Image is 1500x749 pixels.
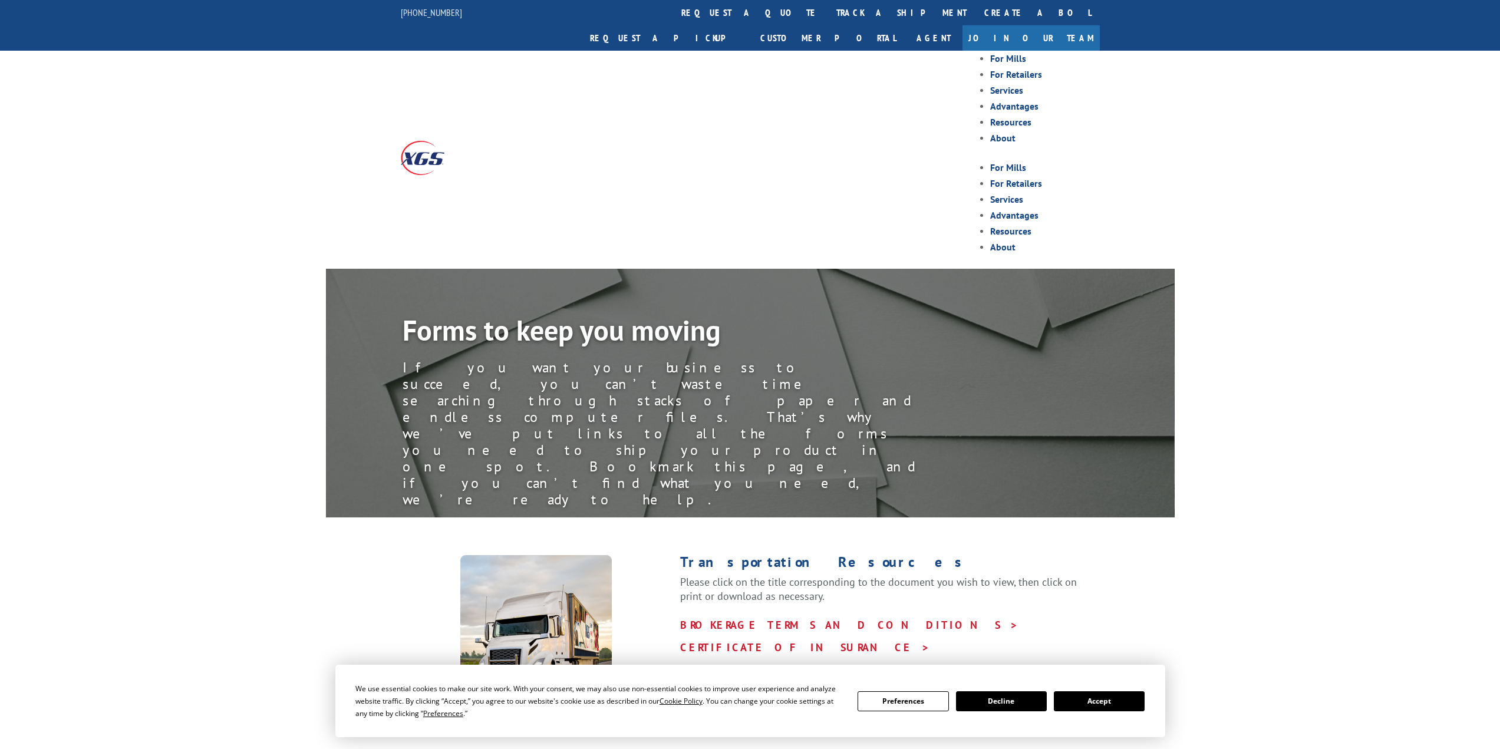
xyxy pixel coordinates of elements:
a: Resources [990,116,1031,128]
a: OPERATING AUTHORITY > [680,663,869,677]
a: For Retailers [990,68,1042,80]
a: BROKERAGE TERMS AND CONDITIONS > [680,618,1018,632]
h1: Transportation Resources [680,555,1100,575]
a: Services [990,84,1023,96]
div: If you want your business to succeed, you can’t waste time searching through stacks of paper and ... [403,359,933,508]
button: Decline [956,691,1047,711]
a: For Mills [990,161,1026,173]
span: Cookie Policy [660,696,703,706]
p: Please click on the title corresponding to the document you wish to view, then click on print or ... [680,575,1100,614]
a: [PHONE_NUMBER] [401,6,462,18]
div: Cookie Consent Prompt [335,665,1165,737]
a: Agent [905,25,962,51]
a: About [990,241,1016,253]
a: Join Our Team [962,25,1100,51]
a: Customer Portal [751,25,905,51]
img: XpressGlobal_Resources [460,555,612,708]
a: CERTIFICATE OF INSURANCE > [680,641,930,654]
a: About [990,132,1016,144]
div: We use essential cookies to make our site work. With your consent, we may also use non-essential ... [355,682,843,720]
button: Preferences [858,691,948,711]
button: Accept [1054,691,1145,711]
a: Advantages [990,209,1039,221]
a: For Retailers [990,177,1042,189]
a: For Mills [990,52,1026,64]
a: Request a pickup [581,25,751,51]
a: Resources [990,225,1031,237]
span: Preferences [423,708,463,718]
h1: Forms to keep you moving [403,316,933,350]
a: Advantages [990,100,1039,112]
a: Services [990,193,1023,205]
